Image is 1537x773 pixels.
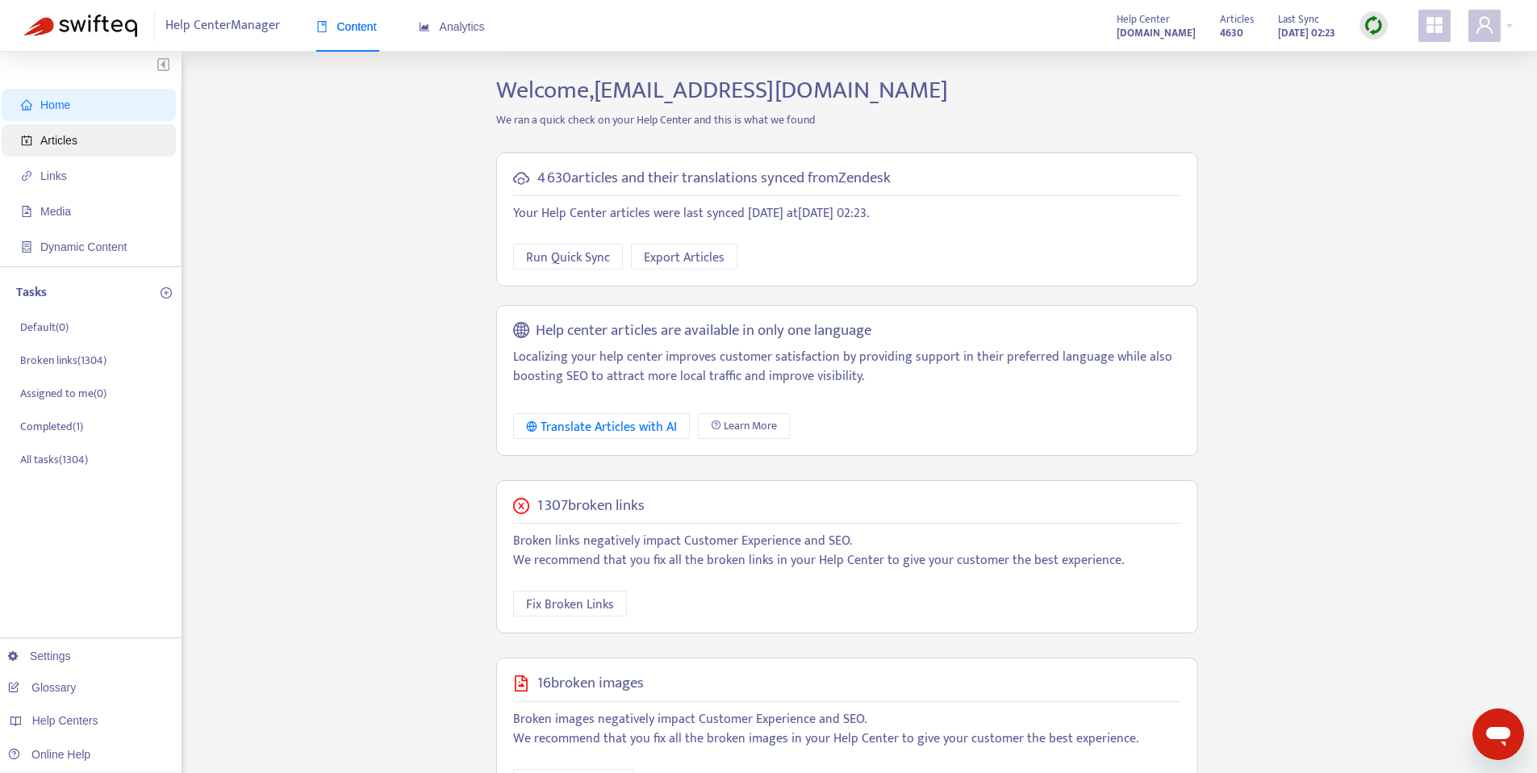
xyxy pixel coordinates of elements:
[513,244,623,270] button: Run Quick Sync
[20,418,83,435] p: Completed ( 1 )
[40,205,71,218] span: Media
[1220,10,1254,28] span: Articles
[644,248,725,268] span: Export Articles
[20,451,88,468] p: All tasks ( 1304 )
[513,348,1181,386] p: Localizing your help center improves customer satisfaction by providing support in their preferre...
[537,675,644,693] h5: 16 broken images
[1117,10,1170,28] span: Help Center
[513,591,627,616] button: Fix Broken Links
[513,710,1181,749] p: Broken images negatively impact Customer Experience and SEO. We recommend that you fix all the br...
[513,498,529,514] span: close-circle
[1278,10,1319,28] span: Last Sync
[20,352,107,369] p: Broken links ( 1304 )
[21,99,32,111] span: home
[20,385,107,402] p: Assigned to me ( 0 )
[537,497,645,516] h5: 1 307 broken links
[40,240,127,253] span: Dynamic Content
[513,204,1181,224] p: Your Help Center articles were last synced [DATE] at [DATE] 02:23 .
[1220,24,1243,42] strong: 4630
[1475,15,1494,35] span: user
[16,283,47,303] p: Tasks
[513,322,529,341] span: global
[40,98,70,111] span: Home
[8,681,76,694] a: Glossary
[40,169,67,182] span: Links
[513,413,690,439] button: Translate Articles with AI
[536,322,871,341] h5: Help center articles are available in only one language
[496,70,948,111] span: Welcome, [EMAIL_ADDRESS][DOMAIN_NAME]
[165,10,280,41] span: Help Center Manager
[724,417,777,435] span: Learn More
[1117,24,1196,42] strong: [DOMAIN_NAME]
[161,287,172,299] span: plus-circle
[1472,708,1524,760] iframe: Bouton de lancement de la fenêtre de messagerie
[20,319,69,336] p: Default ( 0 )
[513,170,529,186] span: cloud-sync
[8,650,71,662] a: Settings
[1117,23,1196,42] a: [DOMAIN_NAME]
[40,134,77,147] span: Articles
[1425,15,1444,35] span: appstore
[21,170,32,182] span: link
[1364,15,1384,36] img: sync.dc5367851b00ba804db3.png
[32,714,98,727] span: Help Centers
[513,532,1181,570] p: Broken links negatively impact Customer Experience and SEO. We recommend that you fix all the bro...
[8,748,90,761] a: Online Help
[526,417,677,437] div: Translate Articles with AI
[316,21,328,32] span: book
[21,206,32,217] span: file-image
[526,248,610,268] span: Run Quick Sync
[419,21,430,32] span: area-chart
[698,413,790,439] a: Learn More
[316,20,377,33] span: Content
[526,595,614,615] span: Fix Broken Links
[1278,24,1335,42] strong: [DATE] 02:23
[537,169,891,188] h5: 4 630 articles and their translations synced from Zendesk
[21,241,32,253] span: container
[484,111,1210,128] p: We ran a quick check on your Help Center and this is what we found
[631,244,737,270] button: Export Articles
[21,135,32,146] span: account-book
[419,20,485,33] span: Analytics
[513,675,529,692] span: file-image
[24,15,137,37] img: Swifteq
